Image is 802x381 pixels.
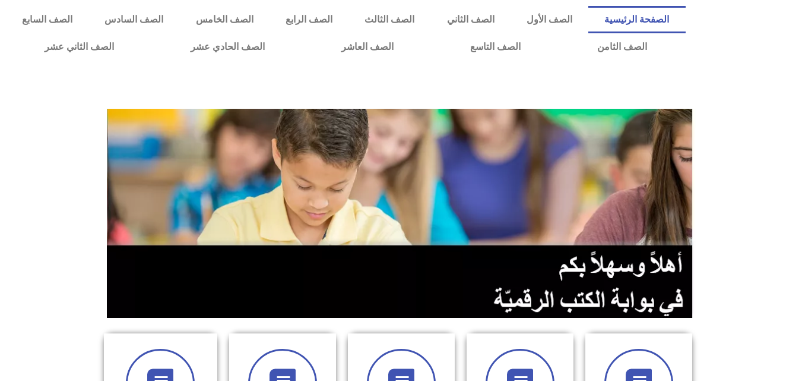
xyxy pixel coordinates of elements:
[270,6,348,33] a: الصف الرابع
[303,33,432,61] a: الصف العاشر
[511,6,588,33] a: الصف الأول
[559,33,685,61] a: الصف الثامن
[180,6,270,33] a: الصف الخامس
[152,33,303,61] a: الصف الحادي عشر
[588,6,685,33] a: الصفحة الرئيسية
[348,6,430,33] a: الصف الثالث
[432,33,559,61] a: الصف التاسع
[6,6,88,33] a: الصف السابع
[431,6,511,33] a: الصف الثاني
[6,33,152,61] a: الصف الثاني عشر
[88,6,179,33] a: الصف السادس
